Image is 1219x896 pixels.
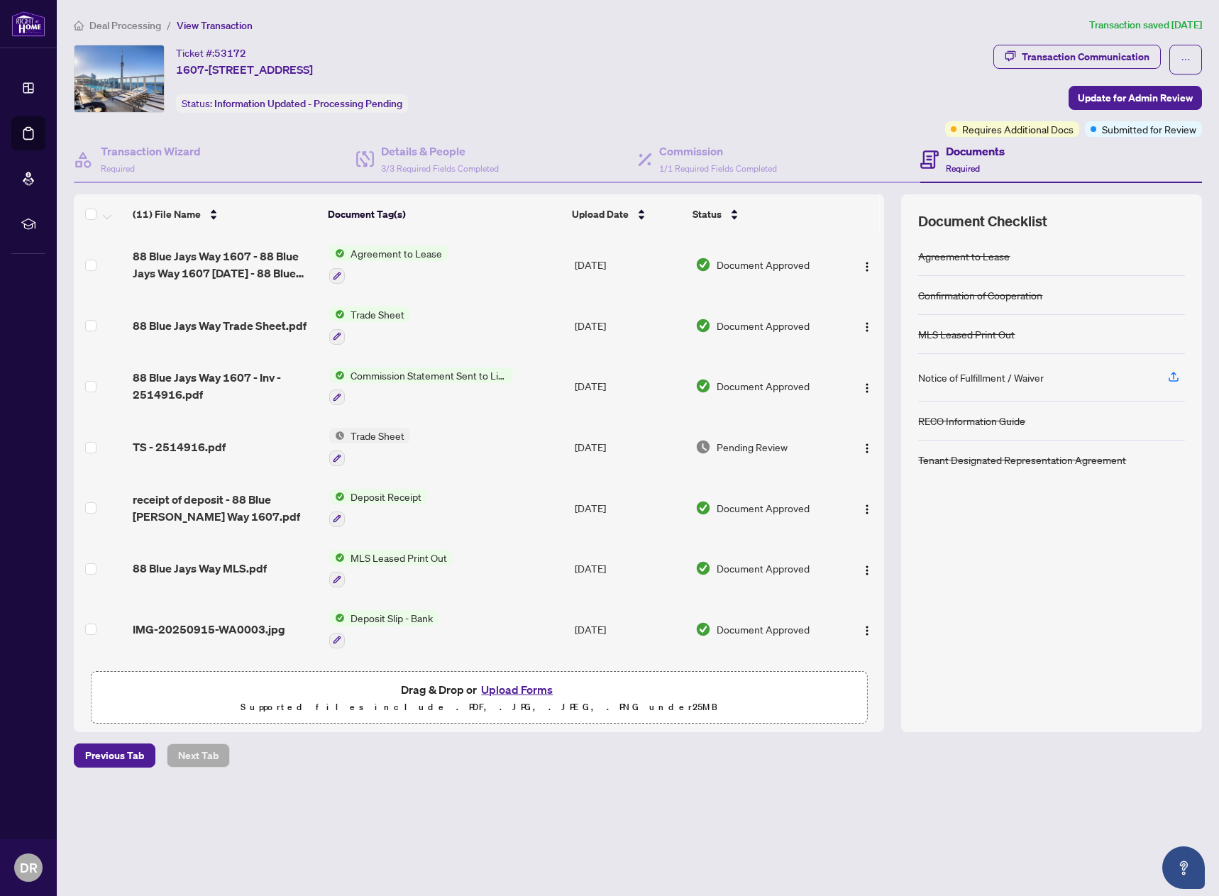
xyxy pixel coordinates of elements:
[345,489,427,504] span: Deposit Receipt
[133,621,285,638] span: IMG-20250915-WA0003.jpg
[176,45,246,61] div: Ticket #:
[329,550,345,565] img: Status Icon
[345,428,410,443] span: Trade Sheet
[329,550,453,588] button: Status IconMLS Leased Print Out
[717,378,810,394] span: Document Approved
[856,375,878,397] button: Logo
[861,443,873,454] img: Logo
[101,163,135,174] span: Required
[918,452,1126,468] div: Tenant Designated Representation Agreement
[329,367,513,406] button: Status IconCommission Statement Sent to Listing Brokerage
[946,163,980,174] span: Required
[695,257,711,272] img: Document Status
[856,314,878,337] button: Logo
[75,45,164,112] img: IMG-C12284294_1.jpg
[133,560,267,577] span: 88 Blue Jays Way MLS.pdf
[695,500,711,516] img: Document Status
[322,194,566,234] th: Document Tag(s)
[100,699,858,716] p: Supported files include .PDF, .JPG, .JPEG, .PNG under 25 MB
[345,610,438,626] span: Deposit Slip - Bank
[329,245,448,284] button: Status IconAgreement to Lease
[861,382,873,394] img: Logo
[861,565,873,576] img: Logo
[92,672,866,724] span: Drag & Drop orUpload FormsSupported files include .PDF, .JPG, .JPEG, .PNG under25MB
[176,94,408,113] div: Status:
[133,317,307,334] span: 88 Blue Jays Way Trade Sheet.pdf
[695,560,711,576] img: Document Status
[329,610,438,648] button: Status IconDeposit Slip - Bank
[856,618,878,641] button: Logo
[861,625,873,636] img: Logo
[695,378,711,394] img: Document Status
[381,163,499,174] span: 3/3 Required Fields Completed
[329,306,345,322] img: Status Icon
[214,47,246,60] span: 53172
[861,504,873,515] img: Logo
[569,295,690,356] td: [DATE]
[569,356,690,417] td: [DATE]
[133,369,317,403] span: 88 Blue Jays Way 1607 - Inv - 2514916.pdf
[695,621,711,637] img: Document Status
[133,438,226,455] span: TS - 2514916.pdf
[85,744,144,767] span: Previous Tab
[329,306,410,345] button: Status IconTrade Sheet
[1102,121,1196,137] span: Submitted for Review
[856,557,878,580] button: Logo
[918,413,1025,428] div: RECO Information Guide
[962,121,1074,137] span: Requires Additional Docs
[1078,87,1193,109] span: Update for Admin Review
[329,428,345,443] img: Status Icon
[1162,846,1205,889] button: Open asap
[167,17,171,33] li: /
[717,318,810,333] span: Document Approved
[572,206,629,222] span: Upload Date
[717,500,810,516] span: Document Approved
[856,497,878,519] button: Logo
[133,491,317,525] span: receipt of deposit - 88 Blue [PERSON_NAME] Way 1607.pdf
[566,194,687,234] th: Upload Date
[861,321,873,333] img: Logo
[856,436,878,458] button: Logo
[717,621,810,637] span: Document Approved
[918,248,1010,264] div: Agreement to Lease
[569,416,690,477] td: [DATE]
[861,261,873,272] img: Logo
[918,326,1015,342] div: MLS Leased Print Out
[856,253,878,276] button: Logo
[345,550,453,565] span: MLS Leased Print Out
[381,143,499,160] h4: Details & People
[569,538,690,599] td: [DATE]
[345,367,513,383] span: Commission Statement Sent to Listing Brokerage
[659,163,777,174] span: 1/1 Required Fields Completed
[717,257,810,272] span: Document Approved
[11,11,45,37] img: logo
[329,610,345,626] img: Status Icon
[717,560,810,576] span: Document Approved
[176,61,313,78] span: 1607-[STREET_ADDRESS]
[177,19,253,32] span: View Transaction
[345,245,448,261] span: Agreement to Lease
[329,245,345,261] img: Status Icon
[717,439,788,455] span: Pending Review
[477,680,557,699] button: Upload Forms
[918,211,1047,231] span: Document Checklist
[133,206,201,222] span: (11) File Name
[693,206,722,222] span: Status
[918,287,1042,303] div: Confirmation of Cooperation
[20,858,38,878] span: DR
[695,318,711,333] img: Document Status
[659,143,777,160] h4: Commission
[918,370,1044,385] div: Notice of Fulfillment / Waiver
[214,97,402,110] span: Information Updated - Processing Pending
[569,234,690,295] td: [DATE]
[101,143,201,160] h4: Transaction Wizard
[167,743,230,768] button: Next Tab
[329,428,410,466] button: Status IconTrade Sheet
[569,477,690,538] td: [DATE]
[329,489,427,527] button: Status IconDeposit Receipt
[569,660,690,721] td: [DATE]
[946,143,1005,160] h4: Documents
[74,21,84,31] span: home
[89,19,161,32] span: Deal Processing
[127,194,322,234] th: (11) File Name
